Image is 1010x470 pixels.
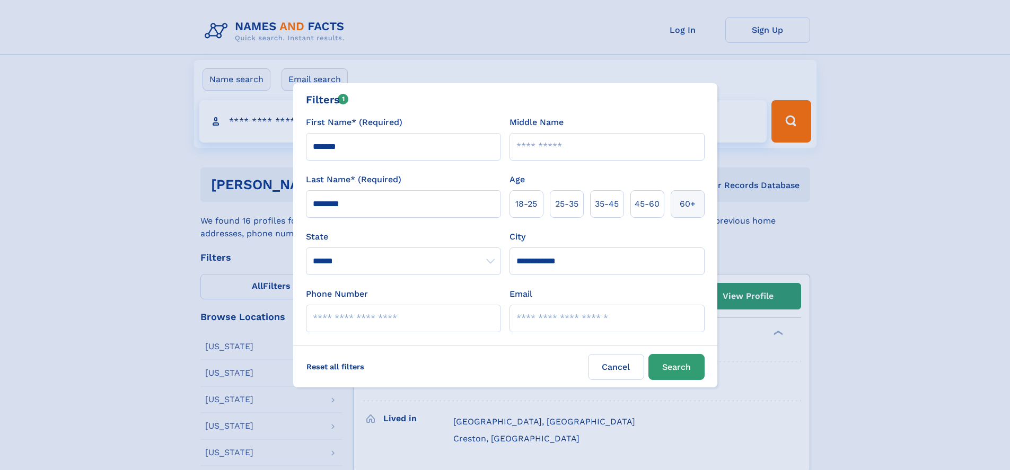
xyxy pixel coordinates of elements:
span: 25‑35 [555,198,578,210]
label: First Name* (Required) [306,116,402,129]
label: Age [510,173,525,186]
span: 45‑60 [635,198,660,210]
span: 18‑25 [515,198,537,210]
label: Middle Name [510,116,564,129]
span: 35‑45 [595,198,619,210]
label: State [306,230,501,243]
label: Reset all filters [300,354,371,379]
label: Phone Number [306,288,368,300]
label: Cancel [588,354,644,380]
label: City [510,230,525,243]
label: Last Name* (Required) [306,173,401,186]
label: Email [510,288,532,300]
button: Search [648,354,705,380]
div: Filters [306,92,349,108]
span: 60+ [680,198,696,210]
